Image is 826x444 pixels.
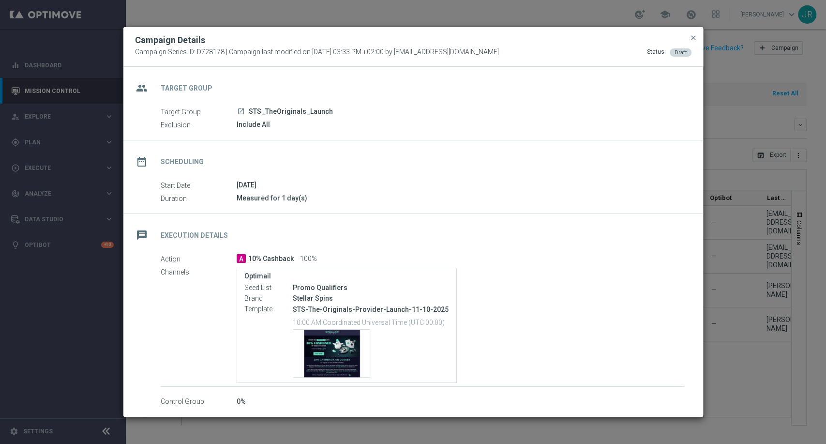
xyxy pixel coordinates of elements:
[161,84,212,93] h2: Target Group
[133,79,150,97] i: group
[293,305,449,314] p: STS-The-Originals-Provider-Launch-11-10-2025
[237,180,684,190] div: [DATE]
[237,107,245,115] i: launch
[237,193,684,203] div: Measured for 1 day(s)
[135,34,205,46] h2: Campaign Details
[244,272,449,280] label: Optimail
[161,231,228,240] h2: Execution Details
[244,284,293,292] label: Seed List
[161,157,204,167] h2: Scheduling
[161,268,237,276] label: Channels
[161,181,237,190] label: Start Date
[248,255,294,263] span: 10% Cashback
[237,107,245,116] a: launch
[133,227,150,244] i: message
[647,48,666,57] div: Status:
[300,255,317,263] span: 100%
[161,255,237,263] label: Action
[161,107,237,116] label: Target Group
[690,34,697,42] span: close
[249,107,333,116] span: STS_TheOriginals_Launch
[161,398,237,406] label: Control Group
[675,49,687,56] span: Draft
[161,121,237,129] label: Exclusion
[237,120,684,129] div: Include All
[244,294,293,303] label: Brand
[293,283,449,292] div: Promo Qualifiers
[293,293,449,303] div: Stellar Spins
[135,48,499,57] span: Campaign Series ID: D728178 | Campaign last modified on [DATE] 03:33 PM +02:00 by [EMAIL_ADDRESS]...
[237,254,246,263] span: A
[237,397,684,406] div: 0%
[670,48,691,56] colored-tag: Draft
[161,194,237,203] label: Duration
[293,317,449,327] p: 10:00 AM Coordinated Universal Time (UTC 00:00)
[133,153,150,170] i: date_range
[244,305,293,314] label: Template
